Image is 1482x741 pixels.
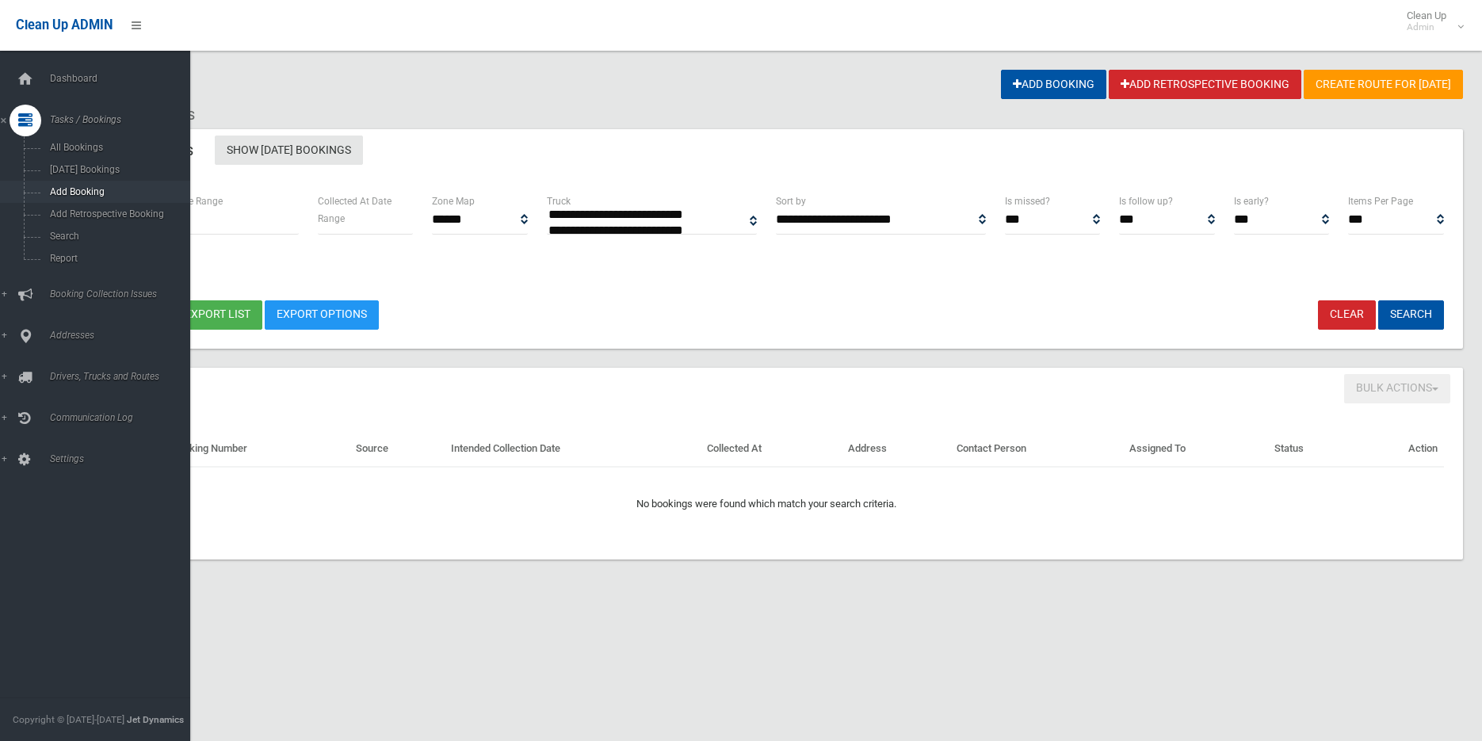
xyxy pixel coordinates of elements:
th: Collected At [701,431,842,468]
label: Truck [547,193,571,210]
div: No bookings were found which match your search criteria. [95,476,1438,514]
span: [DATE] Bookings [45,164,189,175]
th: Contact Person [950,431,1123,468]
th: Address [842,431,949,468]
a: Add Booking [1001,70,1106,99]
span: Dashboard [45,73,202,84]
span: Addresses [45,330,202,341]
a: Create route for [DATE] [1304,70,1463,99]
span: Report [45,253,189,264]
a: Clear [1318,300,1376,330]
th: Action [1356,431,1444,468]
span: Booking Collection Issues [45,288,202,300]
a: Export Options [265,300,379,330]
span: All Bookings [45,142,189,153]
span: Clean Up ADMIN [16,17,113,32]
th: Assigned To [1123,431,1268,468]
span: Add Booking [45,186,189,197]
th: Intended Collection Date [445,431,701,468]
span: Tasks / Bookings [45,114,202,125]
th: Booking Number [166,431,350,468]
span: Clean Up [1399,10,1462,33]
span: Add Retrospective Booking [45,208,189,220]
a: Add Retrospective Booking [1109,70,1301,99]
span: Settings [45,453,202,464]
th: Status [1268,431,1356,468]
span: Copyright © [DATE]-[DATE] [13,714,124,725]
small: Admin [1407,21,1446,33]
th: Source [349,431,445,468]
button: Export list [173,300,262,330]
a: Show [DATE] Bookings [215,136,363,165]
span: Communication Log [45,412,202,423]
strong: Jet Dynamics [127,714,184,725]
button: Search [1378,300,1444,330]
span: Drivers, Trucks and Routes [45,371,202,382]
span: Search [45,231,189,242]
